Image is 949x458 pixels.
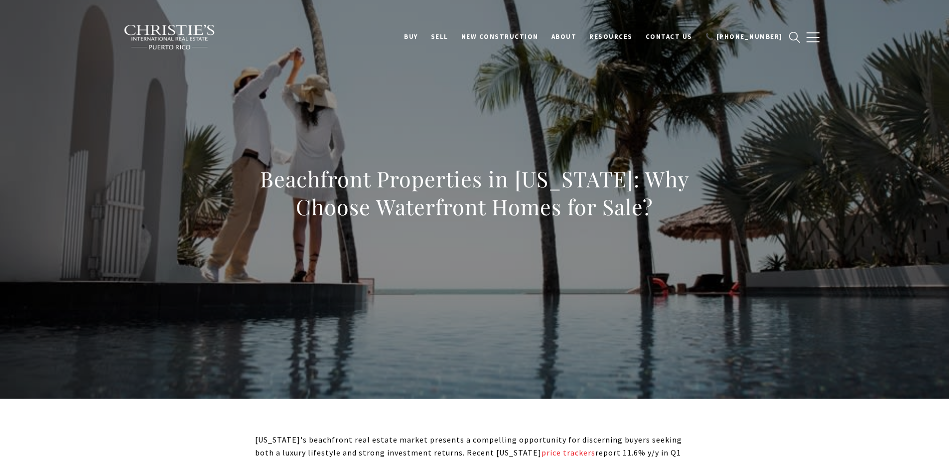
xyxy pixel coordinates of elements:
[461,32,539,41] span: New Construction
[583,27,639,46] a: Resources
[545,27,583,46] a: About
[646,32,692,41] span: Contact Us
[398,27,424,46] a: BUY
[124,24,216,50] img: Christie's International Real Estate black text logo
[699,27,789,46] a: 📞 [PHONE_NUMBER]
[424,27,455,46] a: SELL
[255,165,694,221] h1: Beachfront Properties in [US_STATE]: Why Choose Waterfront Homes for Sale?
[705,32,783,41] span: 📞 [PHONE_NUMBER]
[542,448,595,458] a: price trackers
[455,27,545,46] a: New Construction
